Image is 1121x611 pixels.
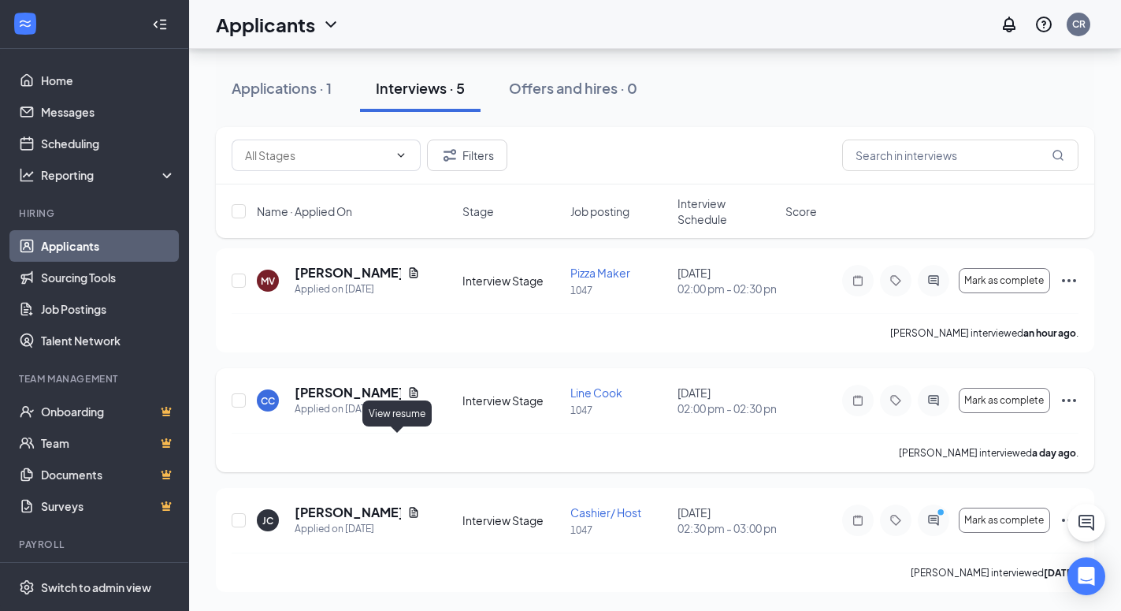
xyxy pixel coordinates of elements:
[1060,511,1078,530] svg: Ellipses
[677,520,776,536] span: 02:30 pm - 03:00 pm
[407,506,420,519] svg: Document
[245,147,388,164] input: All Stages
[41,459,176,490] a: DocumentsCrown
[509,78,637,98] div: Offers and hires · 0
[1052,149,1064,162] svg: MagnifyingGlass
[886,514,905,527] svg: Tag
[959,268,1050,293] button: Mark as complete
[934,508,952,520] svg: PrimaryDot
[886,394,905,407] svg: Tag
[964,515,1044,526] span: Mark as complete
[890,326,1078,340] p: [PERSON_NAME] interviewed .
[570,266,630,280] span: Pizza Maker
[964,275,1044,286] span: Mark as complete
[848,514,867,527] svg: Note
[1072,17,1086,31] div: CR
[295,504,401,521] h5: [PERSON_NAME]
[924,394,943,407] svg: ActiveChat
[19,167,35,183] svg: Analysis
[570,203,629,219] span: Job posting
[959,388,1050,413] button: Mark as complete
[261,274,275,288] div: MV
[570,523,669,537] p: 1047
[41,396,176,427] a: OnboardingCrown
[959,508,1050,533] button: Mark as complete
[41,262,176,293] a: Sourcing Tools
[19,372,173,386] div: Team Management
[1067,557,1105,595] div: Open Intercom Messenger
[677,281,776,296] span: 02:00 pm - 02:30 pm
[395,149,407,162] svg: ChevronDown
[261,394,275,408] div: CC
[41,65,176,96] a: Home
[41,96,176,128] a: Messages
[924,274,943,287] svg: ActiveChat
[17,16,33,32] svg: WorkstreamLogo
[41,128,176,159] a: Scheduling
[1032,447,1076,459] b: a day ago
[295,281,420,297] div: Applied on [DATE]
[41,427,176,459] a: TeamCrown
[886,274,905,287] svg: Tag
[570,284,669,297] p: 1047
[295,521,420,537] div: Applied on [DATE]
[41,490,176,522] a: SurveysCrown
[362,401,432,427] div: View resume
[440,146,459,165] svg: Filter
[295,384,401,401] h5: [PERSON_NAME]
[848,274,867,287] svg: Note
[677,385,776,416] div: [DATE]
[677,505,776,536] div: [DATE]
[216,11,315,38] h1: Applicants
[19,538,173,551] div: Payroll
[407,386,420,399] svg: Document
[19,207,173,220] div: Hiring
[1077,513,1096,532] svg: ChatActive
[462,203,494,219] span: Stage
[570,386,622,400] span: Line Cook
[41,579,151,595] div: Switch to admin view
[911,566,1078,579] p: [PERSON_NAME] interviewed .
[677,401,776,416] span: 02:00 pm - 02:30 pm
[376,78,465,98] div: Interviews · 5
[1000,15,1019,34] svg: Notifications
[1023,327,1076,339] b: an hour ago
[899,446,1078,460] p: [PERSON_NAME] interviewed .
[262,514,273,527] div: JC
[19,579,35,595] svg: Settings
[848,394,867,407] svg: Note
[295,264,401,281] h5: [PERSON_NAME]
[924,514,943,527] svg: ActiveChat
[232,78,332,98] div: Applications · 1
[677,196,776,227] span: Interview Schedule
[41,230,176,262] a: Applicants
[1060,271,1078,290] svg: Ellipses
[41,293,176,325] a: Job Postings
[1034,15,1053,34] svg: QuestionInfo
[1067,504,1105,542] button: ChatActive
[462,273,561,289] div: Interview Stage
[677,265,776,296] div: [DATE]
[295,401,420,417] div: Applied on [DATE]
[462,393,561,408] div: Interview Stage
[964,395,1044,406] span: Mark as complete
[152,17,168,32] svg: Collapse
[41,167,176,183] div: Reporting
[427,140,507,171] button: Filter Filters
[570,404,669,417] p: 1047
[407,266,420,279] svg: Document
[41,325,176,356] a: Talent Network
[257,203,352,219] span: Name · Applied On
[1044,567,1076,579] b: [DATE]
[570,505,641,520] span: Cashier/ Host
[462,512,561,528] div: Interview Stage
[785,203,817,219] span: Score
[321,15,340,34] svg: ChevronDown
[1060,391,1078,410] svg: Ellipses
[842,140,1078,171] input: Search in interviews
